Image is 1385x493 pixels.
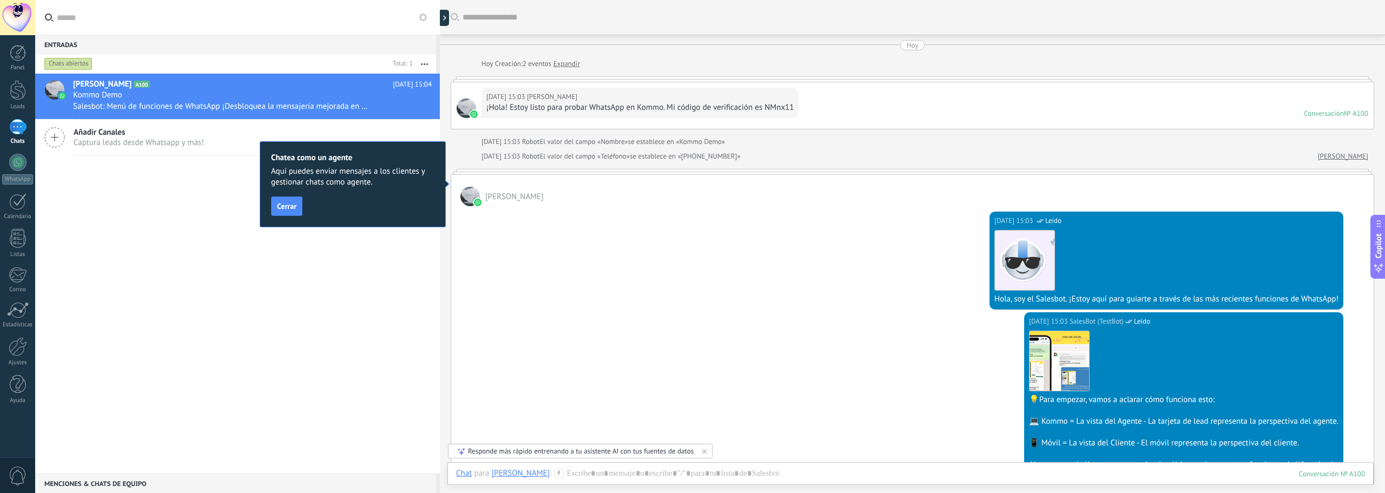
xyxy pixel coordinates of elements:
div: [DATE] 15:03 [994,215,1035,226]
span: Mori Cristhian [485,192,544,202]
a: [PERSON_NAME] [1318,151,1368,162]
div: WhatsApp [2,174,33,185]
div: Creación: [482,58,580,69]
div: Conversación [1304,109,1344,118]
span: Captura leads desde Whatsapp y más! [74,137,204,148]
a: avataricon[PERSON_NAME]A100[DATE] 15:04Kommo DemoSalesbot: Menú de funciones de WhatsApp ¡Desbloq... [35,74,440,119]
span: Kommo Demo [73,90,122,101]
div: [DATE] 15:03 [482,151,522,162]
span: se establece en «[PHONE_NUMBER]» [630,151,741,162]
div: № A100 [1344,109,1368,118]
div: Chats abiertos [44,57,93,70]
span: 2 eventos [523,58,551,69]
div: [DATE] 15:03 [486,91,527,102]
div: Menciones & Chats de equipo [35,474,436,493]
a: Expandir [553,58,580,69]
div: Panel [2,64,34,71]
button: Cerrar [271,196,302,216]
span: SalesBot (TestBot) [1070,316,1124,327]
div: Total: 1 [388,58,413,69]
span: : [550,468,551,479]
div: 💡Para empezar, vamos a aclarar cómo funciona esto: [1029,395,1338,405]
span: Aquí puedes enviar mensajes a los clientes y gestionar chats como agente. [271,166,434,188]
span: se establece en «Kommo Demo» [628,136,725,147]
div: Mostrar [438,10,449,26]
span: Leído [1045,215,1061,226]
span: Robot [522,137,539,146]
img: 183.png [995,231,1054,290]
div: 💻 Kommo = La vista del Agente - La tarjeta de lead representa la perspectiva del agente. [1029,416,1338,427]
div: 📱 Móvil = La vista del Cliente - El móvil representa la perspectiva del cliente. [1029,438,1338,449]
img: waba.svg [470,110,478,118]
h2: Chatea como un agente [271,153,434,163]
div: 100 [1299,469,1365,478]
div: Calendario [2,213,34,220]
span: Mori Cristhian [460,187,480,206]
span: Copilot [1373,233,1384,258]
span: para [474,468,489,479]
button: Más [413,54,436,74]
span: [PERSON_NAME] [73,79,131,90]
img: waba.svg [474,199,482,206]
div: Hola, soy el Salesbot. ¡Estoy aquí para guiarte a través de las más recientes funciones de WhatsApp! [994,294,1338,305]
img: icon [58,92,66,100]
span: Mori Cristhian [527,91,577,102]
div: Hoy [482,58,495,69]
span: Mori Cristhian [457,98,476,118]
span: Robot [522,152,539,161]
div: Mori Cristhian [491,468,550,478]
div: [DATE] 15:03 [482,136,522,147]
div: Ahora, ¡ya estás listo para comprobar las últimas e interesantes funciones de WhatsApp! [1029,459,1338,470]
div: ¡Hola! Estoy listo para probar WhatsApp en Kommo. Mi código de verificación es NMnx11 [486,102,794,113]
span: [DATE] 15:04 [393,79,432,90]
div: Leads [2,103,34,110]
span: El valor del campo «Teléfono» [539,151,630,162]
span: Añadir Canales [74,127,204,137]
div: Ayuda [2,397,34,404]
div: Ajustes [2,359,34,366]
div: Entradas [35,35,436,54]
div: Correo [2,286,34,293]
div: Estadísticas [2,321,34,328]
div: Chats [2,138,34,145]
div: Responde más rápido entrenando a tu asistente AI con tus fuentes de datos [468,446,694,456]
img: e2c52a5e-f5f2-477c-b87b-4cb661ba8e66 [1030,331,1089,391]
span: Salesbot: Menú de funciones de WhatsApp ¡Desbloquea la mensajería mejorada en WhatsApp! Haz clic ... [73,101,372,111]
span: A100 [134,81,149,88]
div: [DATE] 15:03 [1029,316,1070,327]
div: Listas [2,251,34,258]
span: Cerrar [277,202,296,210]
span: Leído [1134,316,1150,327]
span: El valor del campo «Nombre» [539,136,628,147]
div: Hoy [907,40,919,50]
